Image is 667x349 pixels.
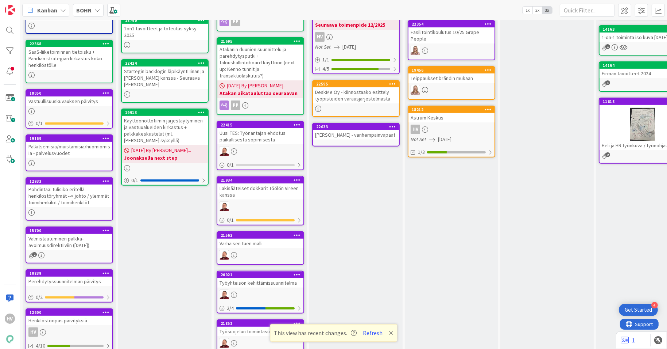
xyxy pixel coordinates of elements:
div: 12933 [26,178,112,185]
div: Perehdytyssuunnitelman päivitys [26,277,112,286]
div: 19169 [26,135,112,142]
div: 22424 [125,61,208,66]
div: 15700 [26,227,112,234]
b: Atakan aikatauluttaa seuraavan [220,90,301,97]
div: Palkitsemisia/muistamisia/huomiomisia - palvelusvuodet [26,142,112,158]
span: 0 / 2 [36,293,43,301]
div: Get Started [625,306,652,314]
div: 18050 [30,91,112,96]
div: JS [217,338,303,348]
div: 0/1 [217,160,303,170]
b: Joonaksella next step [124,154,206,162]
div: Valmistautuminen palkka-avoimuusdirektiiviin ([DATE]) [26,234,112,250]
div: Vastuullisuuskuvauksen päivitys [26,96,112,106]
img: JS [220,147,229,156]
span: 4/5 [322,65,329,73]
img: JS [220,290,229,299]
div: 4 [651,302,658,308]
div: 21563Varhaisen tuen malli [217,232,303,248]
div: 20021 [221,272,303,277]
span: [DATE] By [PERSON_NAME]... [131,147,191,154]
span: Support [15,1,33,10]
div: SaaS-liiketoiminnan tietoisku + Pandian strategian kirkastus koko henkilöstölle [26,47,112,70]
a: 187901on1 tavoitteet ja toteutus syksy 2025 [121,16,209,53]
div: Fasilitointikoulutus 10/25 Grape People [408,27,495,43]
a: 19913Käyttöönottotiimin järjestäytyminen ja vastuualueiden kirkastus + palkkakeskustelut (ml. [PE... [121,109,209,186]
div: 0/1 [26,119,112,128]
div: PP [231,17,240,26]
div: PP [217,17,303,26]
span: 1 / 1 [322,56,329,64]
a: 18050Vastuullisuuskuvauksen päivitys0/1 [26,89,113,129]
div: DeskMe Oy - kiinnostaako esittely työpisteiden varausjärjestelmästä [313,87,399,103]
div: 19913 [125,110,208,115]
div: 0/1 [217,216,303,225]
img: IH [411,85,420,95]
span: This view has recent changes. [274,329,357,337]
div: 19169 [30,136,112,141]
img: JS [220,250,229,260]
span: 0 / 1 [36,120,43,127]
div: Varhaisen tuen malli [217,239,303,248]
div: 19456 [408,67,495,73]
div: 19456Teippaukset brändin mukaan [408,67,495,83]
b: BOHR [76,7,92,14]
img: avatar [5,334,15,344]
div: 12933Pohdintaa: tulisiko eritellä henkilöstöryhmät --> johto / ylemmät toimihenkilöt / toimihenkilöt [26,178,112,207]
div: 21852 [221,321,303,326]
div: 22424Startegin backlogin läpikäynti Iinan ja [PERSON_NAME] kanssa - Seuraava [PERSON_NAME] [122,60,208,89]
div: Startegin backlogin läpikäynti Iinan ja [PERSON_NAME] kanssa - Seuraava [PERSON_NAME] [122,67,208,89]
div: HV [313,32,399,42]
div: Pohdintaa: tulisiko eritellä henkilöstöryhmät --> johto / ylemmät toimihenkilöt / toimihenkilöt [26,185,112,207]
span: 1x [523,7,532,14]
a: 20021Työyhteisön kehittämissuunnitelmaJS2/4 [217,271,304,314]
div: 21695 [221,39,303,44]
a: 22415Uusi TES: Työnantajan ehdotus paikallisesta sopimisestaJS0/1 [217,121,304,170]
div: 12933 [30,179,112,184]
span: [DATE] [438,136,451,143]
span: 2 [605,152,610,157]
img: Visit kanbanzone.com [5,5,15,15]
div: 21852Työsuojelun toimintasuunnitelma [217,320,303,336]
div: Teippaukset brändin mukaan [408,73,495,83]
a: 1 [621,336,635,345]
input: Quick Filter... [560,4,614,17]
div: 21695Atakanin duunien suunnittelu ja parehdytysputki + taloushallintoboard käyttöön (next up: Ken... [217,38,303,80]
a: 10839Perehdytyssuunnitelman päivitys0/2 [26,269,113,303]
div: 0/2 [26,293,112,302]
div: IH [408,85,495,95]
a: 19169Palkitsemisia/muistamisia/huomiomisia - palvelusvuodet [26,134,113,171]
div: Käyttöönottotiimin järjestäytyminen ja vastuualueiden kirkastus + palkkakeskustelut (ml. [PERSON_... [122,116,208,145]
div: 19456 [412,68,495,73]
div: HV [28,327,38,337]
div: Open Get Started checklist, remaining modules: 4 [619,304,658,316]
img: JS [220,338,229,348]
div: IH [408,46,495,55]
div: Uusi TES: Työnantajan ehdotus paikallisesta sopimisesta [217,128,303,144]
div: 22415Uusi TES: Työnantajan ehdotus paikallisesta sopimisesta [217,122,303,144]
div: 15700Valmistautuminen palkka-avoimuusdirektiiviin ([DATE]) [26,227,112,250]
div: 19913 [122,109,208,116]
span: [DATE] [342,43,356,51]
div: 22415 [217,122,303,128]
div: 22633 [313,124,399,130]
div: 22595 [316,81,399,87]
div: Työyhteisön kehittämissuunnitelma [217,278,303,288]
span: 0 / 1 [227,161,234,169]
i: Not Set [411,136,426,143]
div: 22595 [313,81,399,87]
div: PP [231,100,240,110]
div: 21563 [217,232,303,239]
div: Työsuojelun toimintasuunnitelma [217,327,303,336]
span: 0 / 1 [227,216,234,224]
div: Henkilöstöopas päivityksiä [26,316,112,325]
div: HV [26,327,112,337]
span: [DATE] By [PERSON_NAME]... [227,82,287,90]
div: JS [217,290,303,299]
div: 22354Fasilitointikoulutus 10/25 Grape People [408,21,495,43]
a: 12933Pohdintaa: tulisiko eritellä henkilöstöryhmät --> johto / ylemmät toimihenkilöt / toimihenkilöt [26,177,113,221]
a: 22368SaaS-liiketoiminnan tietoisku + Pandian strategian kirkastus koko henkilöstölle [26,40,113,83]
div: 21852 [217,320,303,327]
div: 20021 [217,272,303,278]
b: Seuraava toimenpide 12/2025 [315,21,397,29]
